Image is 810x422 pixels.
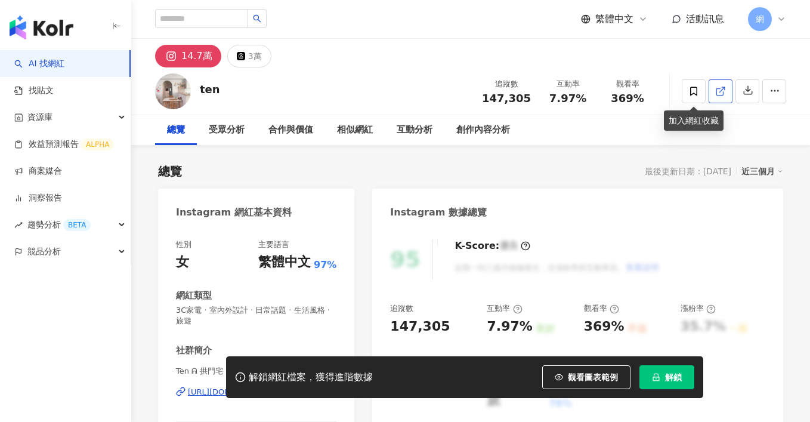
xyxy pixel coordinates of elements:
button: 3萬 [227,45,271,67]
button: 14.7萬 [155,45,221,67]
a: 洞察報告 [14,192,62,204]
div: 7.97% [487,318,532,336]
div: 總覽 [167,123,185,137]
div: 追蹤數 [482,78,531,90]
div: Instagram 數據總覽 [390,206,487,219]
button: 觀看圖表範例 [542,365,630,389]
span: 3C家電 · 室內外設計 · 日常話題 · 生活風格 · 旅遊 [176,305,336,326]
img: KOL Avatar [155,73,191,109]
span: lock [652,373,660,381]
div: 觀看率 [605,78,650,90]
span: 網 [756,13,764,26]
div: 解鎖網紅檔案，獲得進階數據 [249,371,373,384]
div: 3萬 [248,48,262,64]
div: 觀看率 [584,303,619,314]
div: 最後更新日期：[DATE] [645,167,731,176]
div: 互動率 [487,303,522,314]
span: 解鎖 [665,372,682,382]
span: 競品分析 [27,238,61,265]
a: 商案媒合 [14,165,62,177]
button: 解鎖 [639,365,694,389]
div: 14.7萬 [181,48,212,64]
div: 性別 [176,239,191,250]
div: 主要語言 [258,239,289,250]
div: 總覽 [158,163,182,180]
div: 互動分析 [397,123,432,137]
span: 369% [611,93,644,104]
div: 互動率 [545,78,591,90]
span: 97% [314,258,336,272]
span: 資源庫 [27,104,52,131]
span: search [253,14,261,23]
div: 繁體中文 [258,253,311,272]
div: 創作內容分析 [456,123,510,137]
span: 觀看圖表範例 [568,372,618,382]
span: 趨勢分析 [27,211,91,238]
div: BETA [63,219,91,231]
div: 369% [584,318,624,336]
div: 社群簡介 [176,344,212,357]
span: 繁體中文 [595,13,633,26]
span: 147,305 [482,92,531,104]
span: 7.97% [549,93,586,104]
div: 追蹤數 [390,303,413,314]
div: Instagram 網紅基本資料 [176,206,292,219]
a: 效益預測報告ALPHA [14,138,114,150]
div: 相似網紅 [337,123,373,137]
div: 147,305 [390,318,450,336]
div: 近三個月 [741,164,783,179]
a: 找貼文 [14,85,54,97]
div: 漲粉率 [681,303,716,314]
span: rise [14,221,23,229]
a: searchAI 找網紅 [14,58,64,70]
div: K-Score : [455,239,530,252]
div: 合作與價值 [268,123,313,137]
div: 女 [176,253,189,272]
span: 活動訊息 [686,13,724,24]
div: 受眾分析 [209,123,245,137]
div: ten [200,82,220,97]
img: logo [10,16,73,39]
div: 網紅類型 [176,289,212,302]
